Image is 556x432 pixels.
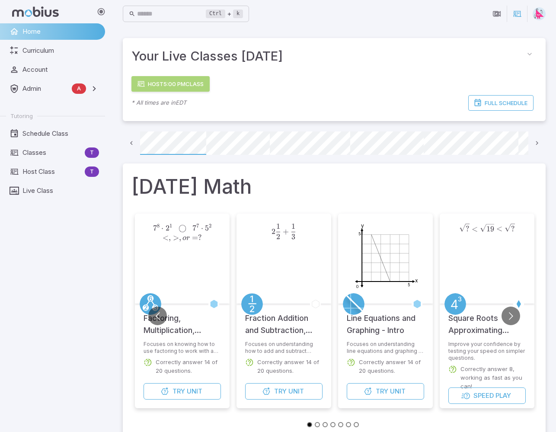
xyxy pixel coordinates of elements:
[509,6,525,22] button: Host Session now!
[522,47,537,61] button: collapse
[192,233,198,242] span: =
[472,224,478,234] span: <
[460,365,526,391] p: Correctly answer 8, working as fast as you can!
[323,422,328,427] button: Go to slide 3
[376,387,388,396] span: Try
[511,224,515,234] span: ?
[131,47,522,66] span: Your Live Classes [DATE]
[448,312,526,336] h5: Square Roots Approximating Between Perfect Square Roots
[156,358,221,375] p: Correctly answer 14 of 20 questions.
[22,84,68,93] span: Admin
[495,391,511,400] span: Play
[245,383,323,400] button: TryUnit
[533,7,546,20] img: right-triangle.svg
[241,293,263,315] a: Fractions/Decimals
[22,65,99,74] span: Account
[466,224,470,234] span: ?
[148,307,167,325] button: Go to previous slide
[330,422,336,427] button: Go to slide 4
[201,224,203,233] span: ⋅
[206,9,243,19] div: +
[283,227,289,236] span: +
[144,312,221,336] h5: Factoring, Multiplication, Division, Fractions - Advanced
[473,391,494,400] span: Speed
[486,224,494,234] span: 19
[169,233,171,242] span: ,
[291,222,295,231] span: 1
[361,222,364,229] text: y
[502,307,520,325] button: Go to next slide
[173,233,179,242] span: >
[291,232,295,241] span: 3
[131,76,210,92] a: Host5:00 PMClass
[182,234,190,242] span: or
[295,224,296,234] span: ​
[415,277,418,284] text: x
[276,232,280,241] span: 2
[288,387,304,396] span: Unit
[390,387,406,396] span: Unit
[444,293,466,315] a: Exponents
[347,312,424,336] h5: Line Equations and Graphing - Intro
[196,222,199,228] span: 7
[85,148,99,157] span: T
[470,224,470,231] span: ​
[338,422,343,427] button: Go to slide 5
[274,387,287,396] span: Try
[22,186,99,195] span: Live Class
[131,99,186,107] p: * All times are in EDT
[206,10,225,18] kbd: Ctrl
[346,422,351,427] button: Go to slide 6
[209,222,211,228] span: 2
[358,231,361,236] text: 5
[315,422,320,427] button: Go to slide 2
[280,224,281,234] span: ​
[257,358,323,375] p: Correctly answer 14 of 20 questions.
[245,312,323,336] h5: Fraction Addition and Subtraction, Mixed - Advanced
[489,6,505,22] button: Join in Zoom Client
[448,341,526,362] p: Improve your confidence by testing your speed on simpler questions.
[153,224,157,233] span: 7
[22,46,99,55] span: Curriculum
[192,224,196,233] span: 7
[233,10,243,18] kbd: k
[272,227,275,236] span: 2
[276,222,280,231] span: 1
[163,233,169,242] span: <
[468,95,534,111] a: Full Schedule
[22,148,81,157] span: Classes
[448,387,526,404] button: SpeedPlay
[131,172,537,202] h1: [DATE] Math
[85,167,99,176] span: T
[22,27,99,36] span: Home
[179,224,186,233] span: ◯
[10,112,33,120] span: Tutoring
[157,222,160,228] span: 8
[173,387,185,396] span: Try
[347,383,424,400] button: TryUnit
[354,422,359,427] button: Go to slide 7
[179,233,181,242] span: ,
[205,224,209,233] span: 5
[198,233,202,242] span: ?
[72,84,86,93] span: A
[144,383,221,400] button: TryUnit
[169,222,172,228] span: 1
[22,167,81,176] span: Host Class
[144,341,221,355] p: Focuses on knowing how to use factoring to work with and simplify fractions.
[494,224,495,231] span: ​
[187,387,202,396] span: Unit
[161,224,163,233] span: ⋅
[496,224,502,234] span: <
[307,422,312,427] button: Go to slide 1
[408,282,410,287] text: 5
[245,341,323,355] p: Focuses on understanding how to add and subtract mixed fractions.
[140,293,161,315] a: Factors/Primes
[347,341,424,355] p: Focuses on understanding line equations and graphing of lines.
[343,293,364,315] a: Slope/Linear Equations
[356,284,358,289] text: 0
[166,224,169,233] span: 2
[359,358,424,375] p: Correctly answer 14 of 20 questions.
[22,129,99,138] span: Schedule Class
